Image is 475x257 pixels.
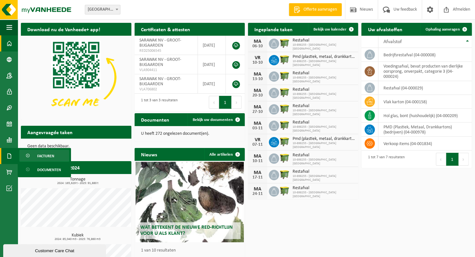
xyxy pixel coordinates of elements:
div: 10-11 [251,159,264,163]
div: MA [251,39,264,44]
p: U heeft 272 ongelezen document(en). [141,132,239,136]
span: Restafval [293,87,355,92]
span: Documenten [37,164,61,176]
a: Documenten [19,163,69,176]
div: 20-10 [251,93,264,98]
div: MA [251,121,264,126]
p: 1 van 10 resultaten [141,248,242,253]
td: PMD (Plastiek, Metaal, Drankkartons) (bedrijven) (04-000978) [378,123,472,137]
td: voedingsafval, bevat producten van dierlijke oorsprong, onverpakt, categorie 3 (04-000024) [378,62,472,81]
span: 10-898255 - [GEOGRAPHIC_DATA] [GEOGRAPHIC_DATA] [293,174,355,182]
div: 10-10 [251,60,264,65]
span: 10-898255 - [GEOGRAPHIC_DATA] [GEOGRAPHIC_DATA] [293,76,355,84]
a: Bekijk rapportage [84,174,131,187]
button: 1 [446,153,459,166]
img: WB-1100-HPE-GN-51 [279,54,290,65]
a: Alle artikelen [204,148,244,161]
div: 03-11 [251,126,264,131]
div: 06-10 [251,44,264,49]
a: Wat betekent de nieuwe RED-richtlijn voor u als klant? [136,162,244,242]
img: WB-1100-HPE-GN-51 [279,103,290,114]
span: SARAWAK NV - GROOT-BIJGAARDEN [139,38,181,48]
span: 2024: 165,629 t - 2025: 91,880 t [24,182,131,185]
span: 10-898255 - [GEOGRAPHIC_DATA] [GEOGRAPHIC_DATA] [293,191,355,198]
span: Restafval [293,169,355,174]
div: MA [251,187,264,192]
img: WB-1100-HPE-GN-51 [279,87,290,98]
span: Restafval [293,38,355,43]
div: MA [251,72,264,77]
span: SARAWAK NV - GROOT-BIJGAARDEN [139,77,181,87]
span: 10-898255 - [GEOGRAPHIC_DATA] [GEOGRAPHIC_DATA] [293,92,355,100]
h3: Kubiek [24,233,131,241]
div: 24-11 [251,192,264,196]
span: Restafval [293,120,355,125]
button: Next [459,153,469,166]
h2: Download nu de Vanheede+ app! [21,23,107,35]
span: Pmd (plastiek, metaal, drankkartons) (bedrijven) [293,54,355,60]
div: 13-10 [251,77,264,81]
span: Ophaling aanvragen [426,27,460,32]
span: Pmd (plastiek, metaal, drankkartons) (bedrijven) [293,136,355,142]
img: WB-1100-HPE-GN-51 [279,70,290,81]
span: Facturen [37,150,54,162]
td: vlak karton (04-000158) [378,95,472,109]
span: 10-898255 - [GEOGRAPHIC_DATA] [GEOGRAPHIC_DATA] [293,60,355,67]
td: [DATE] [198,55,226,74]
img: WB-1100-HPE-GN-51 [279,38,290,49]
a: Bekijk uw kalender [308,23,357,36]
h2: Certificaten & attesten [135,23,197,35]
span: 10-898255 - [GEOGRAPHIC_DATA] [GEOGRAPHIC_DATA] [293,125,355,133]
div: 17-11 [251,175,264,180]
span: SARAWAK NV [85,5,120,14]
span: Restafval [293,71,355,76]
span: Offerte aanvragen [302,6,339,13]
td: hol glas, bont (huishoudelijk) (04-000209) [378,109,472,123]
div: MA [251,88,264,93]
a: Facturen [19,150,69,162]
span: 10-898255 - [GEOGRAPHIC_DATA] [GEOGRAPHIC_DATA] [293,142,355,149]
div: VR [251,137,264,142]
img: WB-1100-HPE-GN-51 [279,152,290,163]
td: [DATE] [198,74,226,94]
span: VLA904411 [139,68,193,73]
span: Restafval [293,153,355,158]
a: Ophaling aanvragen [420,23,471,36]
button: 1 [219,96,232,109]
div: MA [251,154,264,159]
div: MA [251,105,264,110]
span: 10-898255 - [GEOGRAPHIC_DATA] [GEOGRAPHIC_DATA] [293,158,355,166]
div: MA [251,170,264,175]
div: 07-11 [251,142,264,147]
td: restafval (04-000029) [378,81,472,95]
span: VLA706802 [139,87,193,92]
a: Bekijk uw documenten [188,113,244,126]
p: Geen data beschikbaar. [27,144,125,149]
span: SARAWAK NV - GROOT-BIJGAARDEN [139,57,181,67]
span: Wat betekent de nieuwe RED-richtlijn voor u als klant? [140,225,233,236]
img: WB-1100-HPE-GN-51 [279,169,290,180]
img: WB-1100-HPE-GN-51 [279,136,290,147]
img: WB-1100-HPE-GN-51 [279,120,290,131]
span: Bekijk uw documenten [193,118,233,122]
div: 1 tot 7 van 7 resultaten [365,152,404,166]
button: Previous [436,153,446,166]
h2: Uw afvalstoffen [361,23,409,35]
span: Afvalstof [383,39,401,44]
iframe: chat widget [3,243,107,257]
div: 27-10 [251,110,264,114]
a: Offerte aanvragen [289,3,342,16]
span: RED25006545 [139,48,193,53]
span: 2024: 85,040 m3 - 2025: 76,860 m3 [24,238,131,241]
div: VR [251,55,264,60]
h2: Nieuws [135,148,163,161]
h2: Ingeplande taken [248,23,299,35]
span: Restafval [293,186,355,191]
td: verkoop items (04-001834) [378,137,472,151]
h2: Aangevraagde taken [21,126,79,138]
span: Bekijk uw kalender [313,27,346,32]
span: Restafval [293,104,355,109]
img: WB-1100-HPE-GN-51 [279,185,290,196]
